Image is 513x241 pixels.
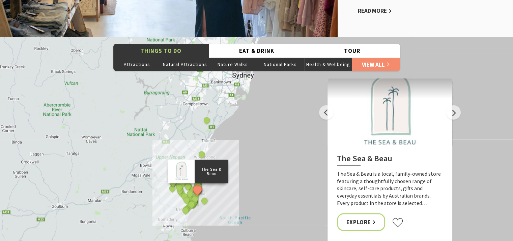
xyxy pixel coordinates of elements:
[358,7,392,15] a: Read More
[168,178,177,187] button: See detail about Carrington Falls, Budderoo National Park
[186,189,194,198] button: See detail about Saddleback Mountain Lookout, Kiama
[197,150,206,159] button: See detail about Miss Zoe's School of Dance
[337,213,386,231] a: Explore
[191,195,199,203] button: See detail about Werri Beach and Point, Gerringong
[257,57,305,71] button: National Parks
[191,183,203,196] button: See detail about The Sea & Beau
[304,44,400,58] button: Tour
[202,116,211,125] button: See detail about Grand Pacific Drive - Sydney to Wollongong and Beyond
[182,196,191,204] button: See detail about Granties Maze and Fun Park
[209,44,304,58] button: Eat & Drink
[337,170,443,206] p: The Sea & Beau is a local, family-owned store featuring a thoughtfully chosen range of skincare, ...
[392,217,403,228] button: Click to favourite The Sea & Beau
[187,200,196,209] button: See detail about Surf Camp Australia
[183,182,192,191] button: See detail about Jamberoo Golf Club
[161,57,209,71] button: Natural Attractions
[304,57,352,71] button: Health & Wellbeing
[446,105,461,119] button: Next
[181,206,190,215] button: See detail about Seven Mile Beach National Park
[113,57,161,71] button: Attractions
[174,183,183,192] button: See detail about Jamberoo lookout
[209,57,257,71] button: Nature Walks
[200,196,209,205] button: See detail about Pottery at Old Toolijooa School
[113,44,209,58] button: Things To Do
[194,166,228,177] p: The Sea & Beau
[337,153,443,166] h2: The Sea & Beau
[319,105,334,119] button: Previous
[352,57,400,71] a: View All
